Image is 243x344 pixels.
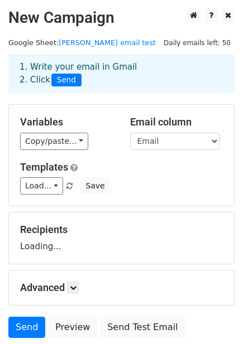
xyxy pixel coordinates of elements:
[20,282,223,294] h5: Advanced
[20,224,223,253] div: Loading...
[20,177,63,195] a: Load...
[20,161,68,173] a: Templates
[160,38,235,47] a: Daily emails left: 50
[11,61,232,86] div: 1. Write your email in Gmail 2. Click
[51,74,82,87] span: Send
[8,38,156,47] small: Google Sheet:
[130,116,223,128] h5: Email column
[20,133,88,150] a: Copy/paste...
[100,317,185,338] a: Send Test Email
[160,37,235,49] span: Daily emails left: 50
[20,224,223,236] h5: Recipients
[59,38,156,47] a: [PERSON_NAME] email test
[8,8,235,27] h2: New Campaign
[80,177,109,195] button: Save
[20,116,113,128] h5: Variables
[8,317,45,338] a: Send
[48,317,97,338] a: Preview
